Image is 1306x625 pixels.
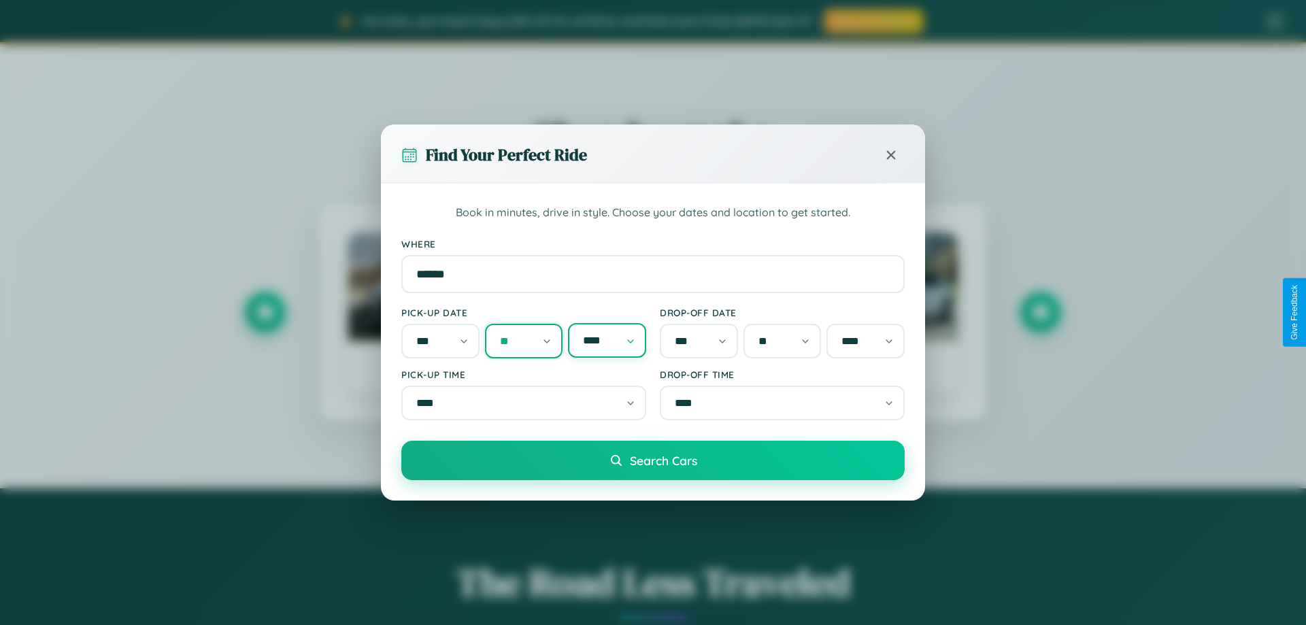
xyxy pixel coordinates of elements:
[401,204,905,222] p: Book in minutes, drive in style. Choose your dates and location to get started.
[660,307,905,318] label: Drop-off Date
[401,441,905,480] button: Search Cars
[401,307,646,318] label: Pick-up Date
[426,143,587,166] h3: Find Your Perfect Ride
[401,369,646,380] label: Pick-up Time
[401,238,905,250] label: Where
[660,369,905,380] label: Drop-off Time
[630,453,697,468] span: Search Cars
